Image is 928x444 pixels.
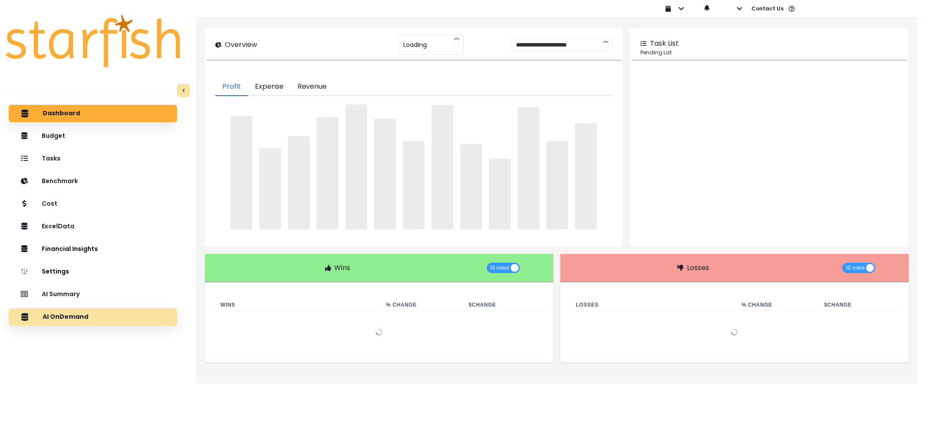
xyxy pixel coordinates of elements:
p: Tasks [42,155,60,162]
span: ‌ [345,104,367,230]
p: Dashboard [43,110,80,117]
th: % Change [734,300,817,310]
p: Task List [650,38,679,49]
th: Losses [569,300,735,310]
button: Profit [215,78,248,96]
p: Wins [335,263,351,273]
span: ‌ [518,107,539,230]
p: AI OnDemand [43,313,88,321]
button: Financial Insights [9,240,177,258]
span: ‌ [460,144,482,230]
p: ExcelData [42,223,74,230]
p: AI Summary [42,290,80,298]
span: ‌ [403,141,425,230]
button: Dashboard [9,105,177,122]
p: Pending List [640,49,898,57]
th: % Change [379,300,462,310]
button: Revenue [291,78,334,96]
button: AI Summary [9,286,177,303]
span: ‌ [546,141,568,230]
span: ‌ [489,159,511,230]
button: Expense [248,78,291,96]
button: Budget [9,127,177,145]
button: Tasks [9,150,177,167]
button: Settings [9,263,177,280]
th: $ Change [462,300,545,310]
th: Wins [214,300,379,310]
button: ExcelData [9,218,177,235]
p: Losses [687,263,709,273]
p: Budget [42,132,65,140]
span: ‌ [317,117,338,230]
p: Benchmark [42,177,78,185]
span: ‌ [259,148,281,230]
span: ‌ [432,105,453,230]
button: Benchmark [9,173,177,190]
span: 10 rows [490,263,509,273]
p: Overview [225,40,257,50]
span: Loading [403,36,427,54]
span: ‌ [575,123,597,230]
span: ‌ [374,119,396,230]
th: $ Change [817,300,900,310]
span: 10 rows [846,263,865,273]
button: AI OnDemand [9,308,177,326]
button: Cost [9,195,177,213]
p: Cost [42,200,57,207]
span: ‌ [288,136,310,230]
span: ‌ [231,116,252,230]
